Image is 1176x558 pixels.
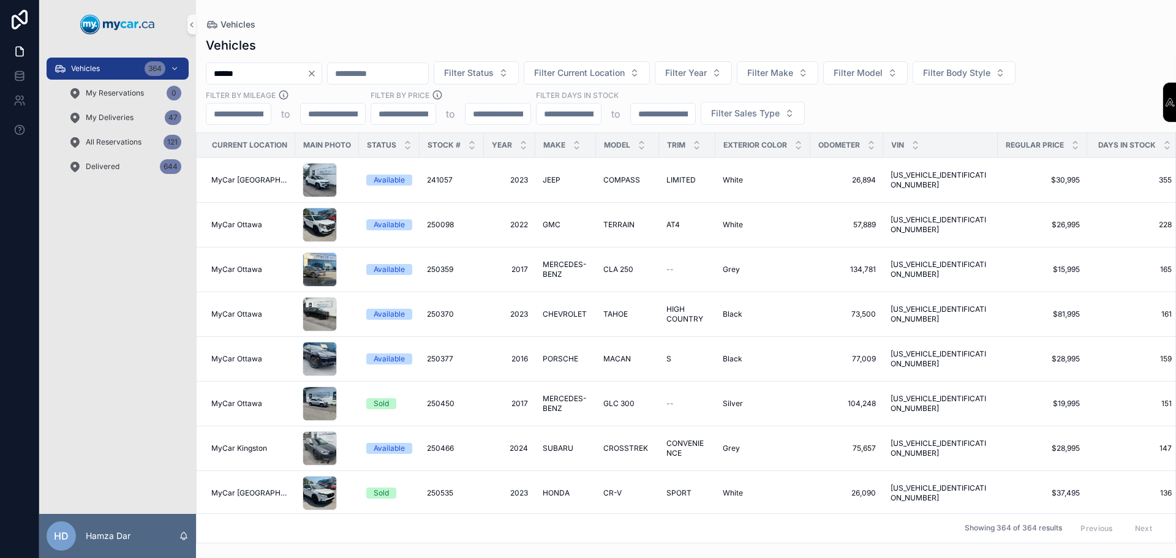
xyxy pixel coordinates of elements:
[221,18,255,31] span: Vehicles
[61,156,189,178] a: Delivered644
[428,140,461,150] span: Stock #
[543,140,565,150] span: Make
[427,220,454,230] span: 250098
[723,140,787,150] span: Exterior Color
[543,488,589,498] a: HONDA
[891,349,990,369] a: [US_VEHICLE_IDENTIFICATION_NUMBER]
[374,353,405,364] div: Available
[536,89,619,100] label: Filter Days In Stock
[61,107,189,129] a: My Deliveries47
[446,107,455,121] p: to
[818,175,876,185] a: 26,894
[211,354,262,364] span: MyCar Ottawa
[1095,443,1172,453] a: 147
[611,107,620,121] p: to
[165,110,181,125] div: 47
[427,175,453,185] span: 241057
[427,309,477,319] a: 250370
[1095,265,1172,274] span: 165
[491,265,528,274] a: 2017
[603,488,622,498] span: CR-V
[80,15,155,34] img: App logo
[71,64,100,74] span: Vehicles
[543,260,589,279] a: MERCEDES-BENZ
[427,265,453,274] span: 250359
[543,309,587,319] span: CHEVROLET
[211,488,288,498] span: MyCar [GEOGRAPHIC_DATA]
[603,354,652,364] a: MACAN
[212,140,287,150] span: Current Location
[923,67,990,79] span: Filter Body Style
[723,443,803,453] a: Grey
[603,265,633,274] span: CLA 250
[818,443,876,453] span: 75,657
[723,488,803,498] a: White
[723,175,743,185] span: White
[1005,399,1080,409] a: $19,995
[701,102,805,125] button: Select Button
[211,175,288,185] a: MyCar [GEOGRAPHIC_DATA]
[603,488,652,498] a: CR-V
[145,61,165,76] div: 364
[307,69,322,78] button: Clear
[603,309,628,319] span: TAHOE
[666,304,708,324] a: HIGH COUNTRY
[491,443,528,453] span: 2024
[1095,354,1172,364] span: 159
[747,67,793,79] span: Filter Make
[366,309,412,320] a: Available
[366,175,412,186] a: Available
[666,399,708,409] a: --
[1095,175,1172,185] a: 355
[665,67,707,79] span: Filter Year
[281,107,290,121] p: to
[206,37,256,54] h1: Vehicles
[1095,488,1172,498] span: 136
[723,309,742,319] span: Black
[723,488,743,498] span: White
[723,175,803,185] a: White
[167,86,181,100] div: 0
[1005,220,1080,230] a: $26,995
[491,399,528,409] span: 2017
[603,309,652,319] a: TAHOE
[666,399,674,409] span: --
[211,309,262,319] span: MyCar Ottawa
[603,175,640,185] span: COMPASS
[723,265,740,274] span: Grey
[86,162,119,172] span: Delivered
[818,309,876,319] a: 73,500
[891,170,990,190] span: [US_VEHICLE_IDENTIFICATION_NUMBER]
[891,215,990,235] a: [US_VEHICLE_IDENTIFICATION_NUMBER]
[366,264,412,275] a: Available
[603,399,635,409] span: GLC 300
[427,488,453,498] span: 250535
[86,88,144,98] span: My Reservations
[723,399,803,409] a: Silver
[603,175,652,185] a: COMPASS
[86,113,134,123] span: My Deliveries
[818,265,876,274] a: 134,781
[891,304,990,324] a: [US_VEHICLE_IDENTIFICATION_NUMBER]
[818,354,876,364] a: 77,009
[1005,354,1080,364] span: $28,995
[543,175,560,185] span: JEEP
[427,354,477,364] a: 250377
[818,220,876,230] span: 57,889
[723,399,743,409] span: Silver
[491,488,528,498] a: 2023
[427,175,477,185] a: 241057
[524,61,650,85] button: Select Button
[54,529,69,543] span: HD
[211,265,262,274] span: MyCar Ottawa
[1006,140,1064,150] span: Regular Price
[666,175,696,185] span: LIMITED
[1005,265,1080,274] span: $15,995
[366,219,412,230] a: Available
